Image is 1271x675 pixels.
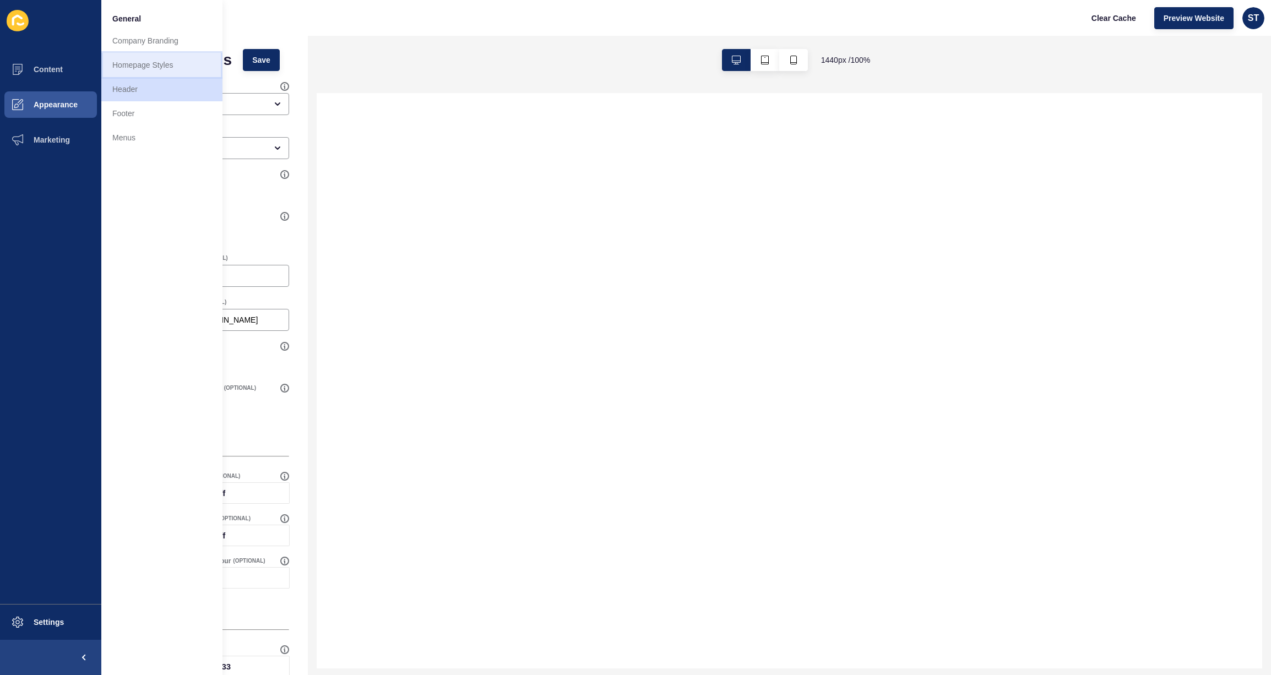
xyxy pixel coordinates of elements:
[219,515,251,522] span: (OPTIONAL)
[101,53,222,77] a: Homepage Styles
[1248,13,1259,24] span: ST
[101,126,222,150] a: Menus
[233,557,265,565] span: (OPTIONAL)
[1164,13,1224,24] span: Preview Website
[208,472,240,480] span: (OPTIONAL)
[112,13,141,24] span: General
[1082,7,1145,29] button: Clear Cache
[101,101,222,126] a: Footer
[252,55,270,66] span: Save
[224,384,256,392] span: (OPTIONAL)
[1091,13,1136,24] span: Clear Cache
[101,77,222,101] a: Header
[243,49,280,71] button: Save
[1154,7,1234,29] button: Preview Website
[101,29,222,53] a: Company Branding
[821,55,871,66] span: 1440 px / 100 %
